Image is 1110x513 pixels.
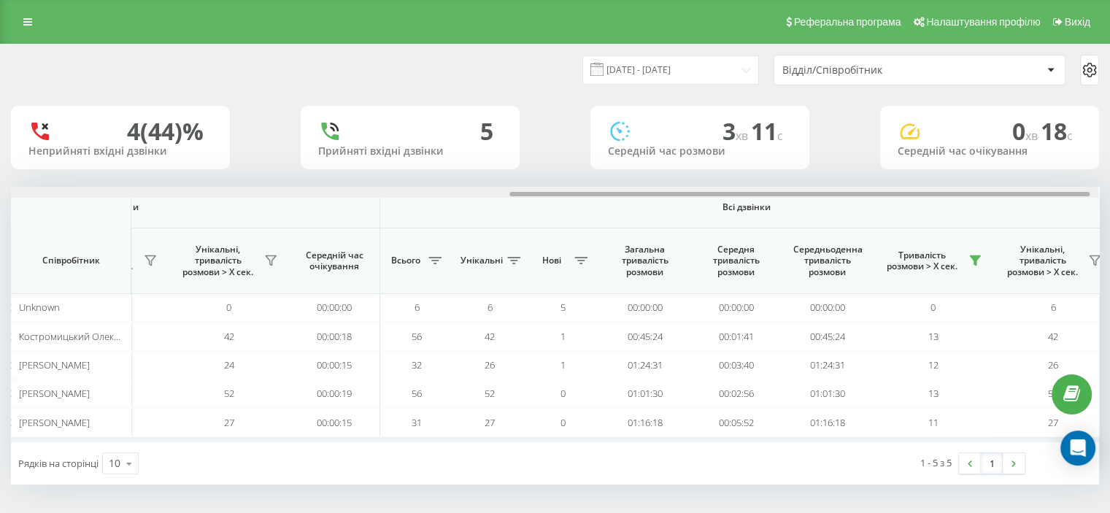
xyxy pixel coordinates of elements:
div: 10 [109,456,120,471]
td: 01:24:31 [782,351,873,379]
span: 56 [412,387,422,400]
td: 00:00:00 [289,293,380,322]
td: 01:16:18 [782,408,873,436]
div: 5 [480,117,493,145]
span: 52 [224,387,234,400]
span: 1 [560,358,566,371]
span: 26 [485,358,495,371]
span: 0 [560,387,566,400]
span: Нові [533,255,570,266]
span: Налаштування профілю [926,16,1040,28]
span: c [1067,128,1073,144]
span: Тривалість розмови > Х сек. [880,250,964,272]
span: Унікальні [460,255,503,266]
span: 3 [722,115,751,147]
div: 1 - 5 з 5 [920,455,952,470]
span: [PERSON_NAME] [19,387,90,400]
span: 6 [415,301,420,314]
span: Середньоденна тривалість розмови [793,244,862,278]
td: 00:01:41 [690,322,782,350]
span: 56 [412,330,422,343]
td: 00:02:56 [690,379,782,408]
span: 13 [928,387,939,400]
span: Середній час очікування [300,250,369,272]
td: 00:00:15 [289,351,380,379]
td: 00:00:15 [289,408,380,436]
span: 5 [560,301,566,314]
span: 27 [485,416,495,429]
span: 31 [412,416,422,429]
span: Рядків на сторінці [18,457,99,470]
td: 00:05:52 [690,408,782,436]
span: Вихід [1065,16,1090,28]
span: 0 [930,301,936,314]
span: Унікальні, тривалість розмови > Х сек. [176,244,260,278]
td: 01:16:18 [599,408,690,436]
span: 24 [224,358,234,371]
td: 00:00:19 [289,379,380,408]
span: Костромицький Олександр [19,330,140,343]
td: 00:45:24 [599,322,690,350]
span: 1 [560,330,566,343]
span: 42 [1048,330,1058,343]
span: 27 [1048,416,1058,429]
div: Неприйняті вхідні дзвінки [28,145,212,158]
span: 0 [560,416,566,429]
div: Відділ/Співробітник [782,64,957,77]
span: 52 [1048,387,1058,400]
span: 42 [485,330,495,343]
span: 0 [1012,115,1041,147]
td: 01:01:30 [599,379,690,408]
span: Всі дзвінки [423,201,1070,213]
div: Прийняті вхідні дзвінки [318,145,502,158]
td: 00:45:24 [782,322,873,350]
span: 27 [224,416,234,429]
span: 26 [1048,358,1058,371]
span: 52 [485,387,495,400]
span: Unknown [19,301,60,314]
span: 42 [224,330,234,343]
div: Open Intercom Messenger [1060,431,1095,466]
span: c [777,128,783,144]
span: Реферальна програма [794,16,901,28]
span: 18 [1041,115,1073,147]
td: 00:00:18 [289,322,380,350]
span: хв [1025,128,1041,144]
td: 01:01:30 [782,379,873,408]
div: Середній час розмови [608,145,792,158]
td: 00:00:00 [690,293,782,322]
span: 0 [226,301,231,314]
span: Унікальні, тривалість розмови > Х сек. [1001,244,1084,278]
span: 13 [928,330,939,343]
span: Середня тривалість розмови [701,244,771,278]
div: Середній час очікування [898,145,1082,158]
span: 12 [928,358,939,371]
td: 01:24:31 [599,351,690,379]
span: [PERSON_NAME] [19,358,90,371]
span: Всього [388,255,424,266]
span: 32 [412,358,422,371]
span: 11 [928,416,939,429]
span: 6 [1051,301,1056,314]
span: [PERSON_NAME] [19,416,90,429]
td: 00:00:00 [782,293,873,322]
a: 1 [981,453,1003,474]
div: 4 (44)% [127,117,204,145]
td: 00:03:40 [690,351,782,379]
span: Співробітник [23,255,118,266]
span: 6 [487,301,493,314]
span: хв [736,128,751,144]
span: 11 [751,115,783,147]
td: 00:00:00 [599,293,690,322]
span: Загальна тривалість розмови [610,244,679,278]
